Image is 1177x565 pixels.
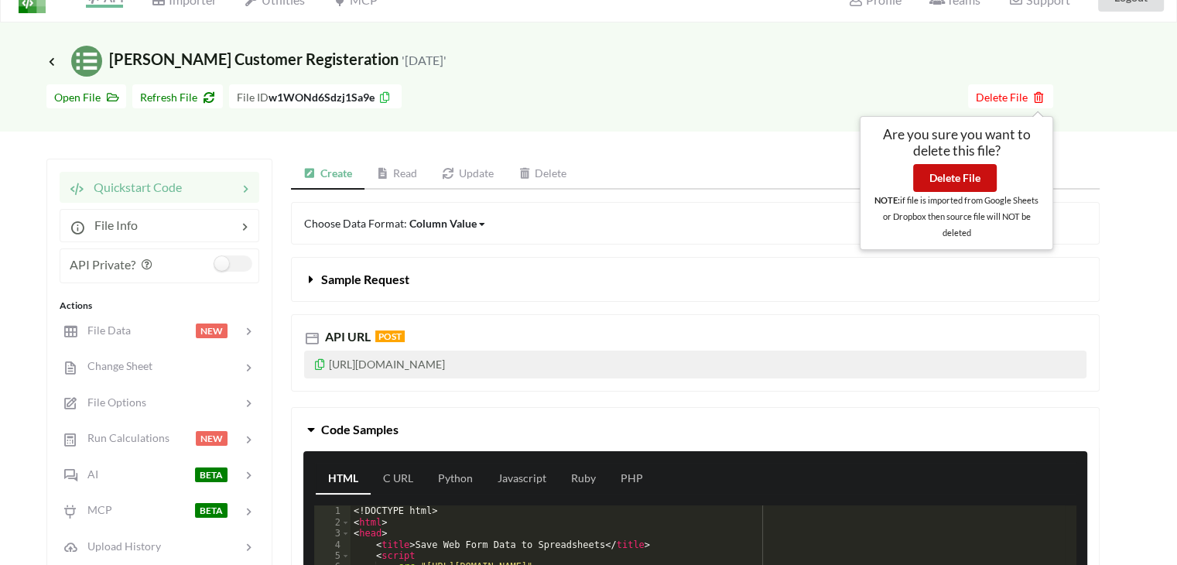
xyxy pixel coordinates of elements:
span: API Private? [70,257,135,272]
span: POST [375,330,405,342]
div: 3 [314,528,351,539]
a: Update [429,159,506,190]
button: Sample Request [292,258,1099,301]
a: Javascript [485,464,559,495]
button: Open File [46,84,126,108]
a: PHP [608,464,655,495]
span: NEW [196,324,228,338]
span: Refresh File [140,91,215,104]
div: 4 [314,539,351,550]
button: Refresh File [132,84,223,108]
a: Read [364,159,430,190]
div: 2 [314,517,351,528]
button: Delete File [913,164,997,192]
a: Delete [506,159,580,190]
b: w1WONd6Sdzj1Sa9e [269,91,375,104]
div: Actions [60,299,259,313]
span: Quickstart Code [84,180,182,194]
a: Python [426,464,485,495]
span: File Info [85,217,138,232]
span: File Options [78,395,146,409]
h5: Are you sure you want to delete this file? [871,126,1042,159]
span: [PERSON_NAME] Customer Registeration [46,50,447,68]
span: Sample Request [321,272,409,286]
button: Code Samples [292,408,1099,451]
a: Create [291,159,364,190]
span: File Data [78,324,131,337]
span: AI [78,467,98,481]
button: Delete File [968,84,1053,108]
span: BETA [195,503,228,518]
span: Open File [54,91,118,104]
span: Choose Data Format: [304,217,487,230]
b: NOTE: [874,195,900,205]
a: C URL [371,464,426,495]
div: 5 [314,550,351,561]
a: Ruby [559,464,608,495]
img: /static/media/sheets.7a1b7961.svg [71,46,102,77]
span: Upload History [78,539,161,553]
span: API URL [322,329,371,344]
span: Change Sheet [78,359,152,372]
span: MCP [78,503,112,516]
span: Run Calculations [78,431,169,444]
small: if file is imported from Google Sheets or Dropbox then source file will NOT be deleted [874,195,1038,238]
span: BETA [195,467,228,482]
a: HTML [316,464,371,495]
span: Delete File [976,91,1045,104]
div: Column Value [409,215,477,231]
span: Code Samples [321,422,399,437]
small: '[DATE]' [402,53,447,67]
div: 1 [314,505,351,516]
span: File ID [237,91,269,104]
span: NEW [196,431,228,446]
p: [URL][DOMAIN_NAME] [304,351,1086,378]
